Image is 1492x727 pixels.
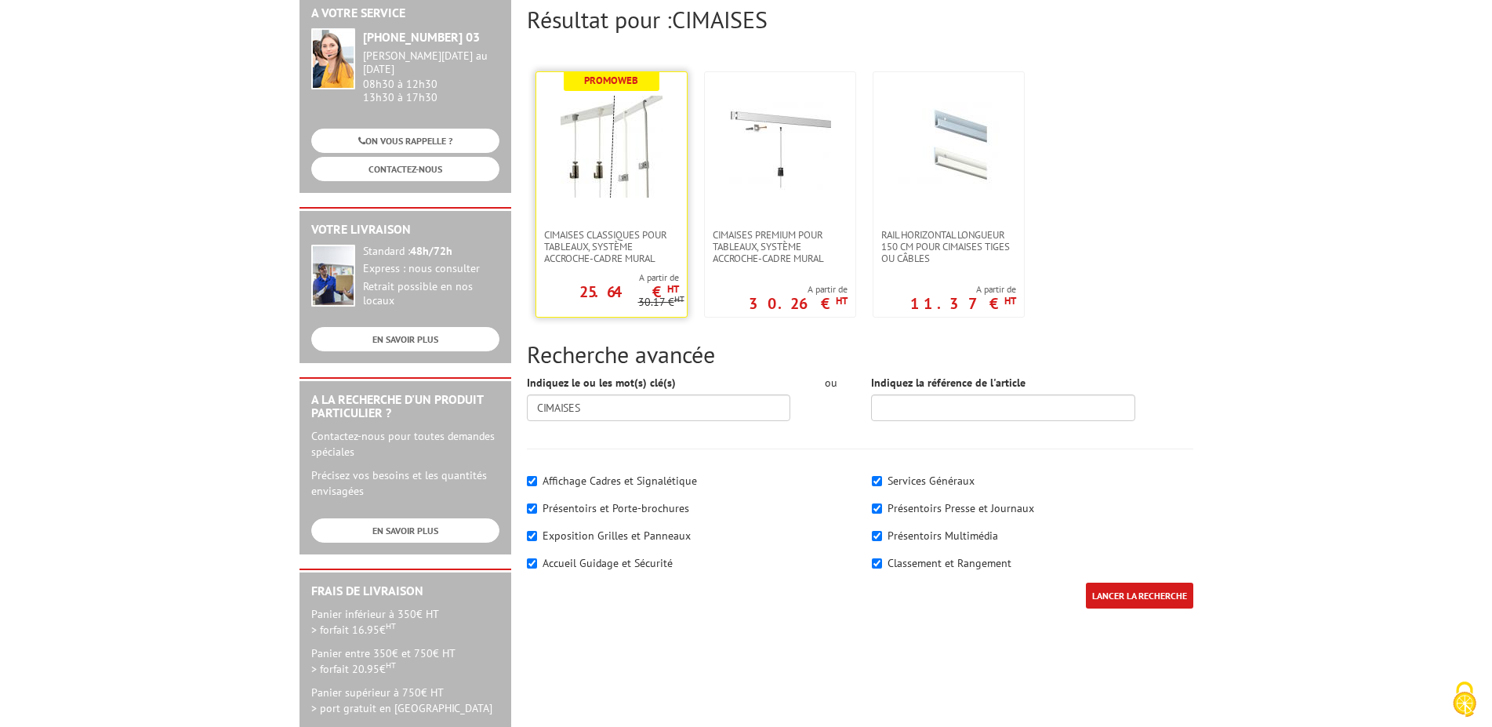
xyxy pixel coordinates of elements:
span: A partir de [749,283,848,296]
div: Express : nous consulter [363,262,499,276]
a: EN SAVOIR PLUS [311,518,499,543]
a: Cimaises PREMIUM pour tableaux, système accroche-cadre mural [705,229,855,264]
label: Classement et Rangement [888,556,1011,570]
div: 08h30 à 12h30 13h30 à 17h30 [363,49,499,104]
sup: HT [836,294,848,307]
div: Retrait possible en nos locaux [363,280,499,308]
sup: HT [386,620,396,631]
input: Classement et Rangement [872,558,882,569]
span: Cimaises PREMIUM pour tableaux, système accroche-cadre mural [713,229,848,264]
input: Présentoirs et Porte-brochures [527,503,537,514]
h2: Votre livraison [311,223,499,237]
b: Promoweb [584,74,638,87]
a: EN SAVOIR PLUS [311,327,499,351]
sup: HT [667,282,679,296]
strong: [PHONE_NUMBER] 03 [363,29,480,45]
span: > forfait 20.95€ [311,662,396,676]
img: Rail horizontal longueur 150 cm pour cimaises tiges ou câbles [898,96,1000,198]
label: Indiquez le ou les mot(s) clé(s) [527,375,676,391]
img: Cimaises CLASSIQUES pour tableaux, système accroche-cadre mural [561,96,663,198]
span: A partir de [536,271,679,284]
img: Cimaises PREMIUM pour tableaux, système accroche-cadre mural [729,96,831,198]
h2: A la recherche d'un produit particulier ? [311,393,499,420]
input: Affichage Cadres et Signalétique [527,476,537,486]
p: Panier supérieur à 750€ HT [311,685,499,716]
sup: HT [386,660,396,671]
button: Cookies (fenêtre modale) [1437,674,1492,727]
sup: HT [1004,294,1016,307]
label: Présentoirs Presse et Journaux [888,501,1034,515]
img: widget-livraison.jpg [311,245,355,307]
strong: 48h/72h [410,244,452,258]
span: A partir de [910,283,1016,296]
label: Accueil Guidage et Sécurité [543,556,673,570]
a: CONTACTEZ-NOUS [311,157,499,181]
h2: Frais de Livraison [311,584,499,598]
input: Présentoirs Multimédia [872,531,882,541]
label: Présentoirs et Porte-brochures [543,501,689,515]
sup: HT [674,293,684,304]
h2: Recherche avancée [527,341,1193,367]
a: Rail horizontal longueur 150 cm pour cimaises tiges ou câbles [873,229,1024,264]
p: Panier inférieur à 350€ HT [311,606,499,638]
span: > forfait 16.95€ [311,623,396,637]
p: Panier entre 350€ et 750€ HT [311,645,499,677]
label: Affichage Cadres et Signalétique [543,474,697,488]
span: > port gratuit en [GEOGRAPHIC_DATA] [311,701,492,715]
a: Cimaises CLASSIQUES pour tableaux, système accroche-cadre mural [536,229,687,264]
span: CIMAISES [672,4,768,35]
input: LANCER LA RECHERCHE [1086,583,1193,609]
input: Présentoirs Presse et Journaux [872,503,882,514]
input: Exposition Grilles et Panneaux [527,531,537,541]
p: 30.17 € [638,296,684,308]
h2: Résultat pour : [527,6,1193,32]
label: Services Généraux [888,474,975,488]
img: widget-service.jpg [311,28,355,89]
span: Cimaises CLASSIQUES pour tableaux, système accroche-cadre mural [544,229,679,264]
label: Exposition Grilles et Panneaux [543,529,691,543]
label: Indiquez la référence de l'article [871,375,1026,391]
div: [PERSON_NAME][DATE] au [DATE] [363,49,499,76]
a: ON VOUS RAPPELLE ? [311,129,499,153]
input: Services Généraux [872,476,882,486]
div: Standard : [363,245,499,259]
p: 11.37 € [910,299,1016,308]
input: Accueil Guidage et Sécurité [527,558,537,569]
span: Rail horizontal longueur 150 cm pour cimaises tiges ou câbles [881,229,1016,264]
label: Présentoirs Multimédia [888,529,998,543]
p: 30.26 € [749,299,848,308]
h2: A votre service [311,6,499,20]
p: Contactez-nous pour toutes demandes spéciales [311,428,499,460]
p: Précisez vos besoins et les quantités envisagées [311,467,499,499]
div: ou [814,375,848,391]
img: Cookies (fenêtre modale) [1445,680,1484,719]
p: 25.64 € [579,287,679,296]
